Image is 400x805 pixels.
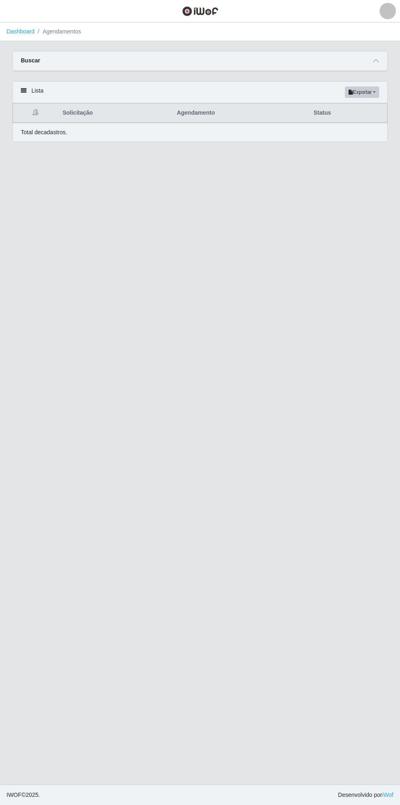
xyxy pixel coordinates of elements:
[382,792,393,798] a: iWof
[7,28,35,35] a: Dashboard
[345,86,379,98] button: Exportar
[58,104,172,123] th: Solicitação
[21,57,40,64] strong: Buscar
[13,82,387,103] div: Lista
[182,6,218,16] img: CoreUI Logo
[7,792,22,798] span: IWOF
[35,27,81,36] li: Agendamentos
[309,104,387,123] th: Status
[21,128,67,137] p: Total de cadastros.
[172,104,309,123] th: Agendamento
[338,791,393,799] span: Desenvolvido por
[7,791,40,799] span: © 2025 .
